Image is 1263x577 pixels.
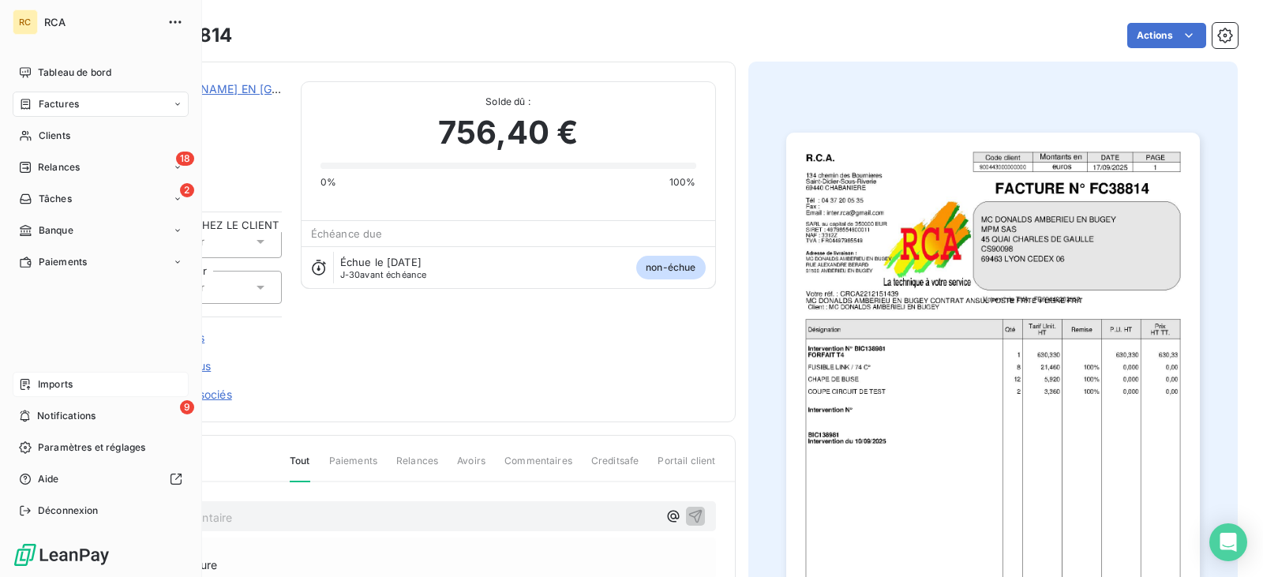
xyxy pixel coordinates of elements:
span: Commentaires [504,454,572,481]
span: Paiements [39,255,87,269]
div: RC [13,9,38,35]
button: Actions [1127,23,1206,48]
span: 18 [176,152,194,166]
span: Échue le [DATE] [340,256,422,268]
span: 90044300 [124,100,282,113]
span: 9 [180,400,194,414]
a: MC [PERSON_NAME] EN [GEOGRAPHIC_DATA] [124,82,375,96]
span: Paramètres et réglages [38,440,145,455]
span: Déconnexion [38,504,99,518]
a: Aide [13,466,189,492]
span: Tableau de bord [38,66,111,80]
span: Relances [396,454,438,481]
span: 756,40 € [438,109,578,156]
img: Logo LeanPay [13,542,111,568]
span: Notifications [37,409,96,423]
span: Solde dû : [320,95,696,109]
span: 2 [180,183,194,197]
span: Banque [39,223,73,238]
span: RCA [44,16,158,28]
span: Creditsafe [591,454,639,481]
span: Relances [38,160,80,174]
span: avant échéance [340,270,427,279]
span: Clients [39,129,70,143]
span: Échéance due [311,227,383,240]
div: Open Intercom Messenger [1209,523,1247,561]
span: Tout [290,454,310,482]
span: Paiements [329,454,377,481]
span: non-échue [636,256,705,279]
span: Tâches [39,192,72,206]
span: J-30 [340,269,361,280]
span: Imports [38,377,73,392]
span: Avoirs [457,454,485,481]
span: Aide [38,472,59,486]
span: 100% [669,175,696,189]
span: Portail client [658,454,715,481]
span: Factures [39,97,79,111]
span: 0% [320,175,336,189]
